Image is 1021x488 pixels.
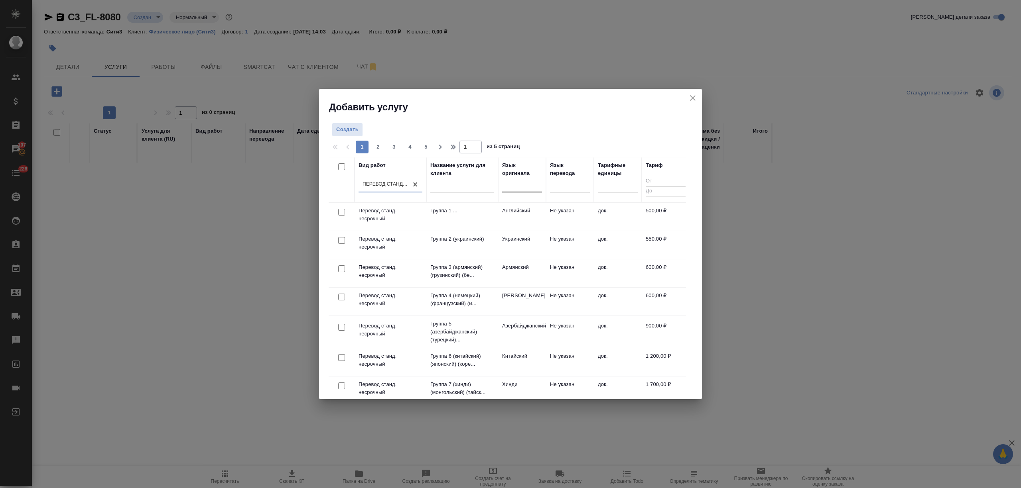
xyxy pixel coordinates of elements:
td: док. [594,259,642,287]
td: Не указан [546,318,594,346]
td: Не указан [546,231,594,259]
td: док. [594,348,642,376]
td: Азербайджанский [498,318,546,346]
input: От [646,176,686,186]
td: 600,00 ₽ [642,259,690,287]
span: 4 [404,143,416,151]
div: Перевод станд. несрочный [363,181,409,188]
button: 3 [388,141,400,153]
td: 550,00 ₽ [642,231,690,259]
td: Не указан [546,288,594,316]
p: Перевод станд. несрочный [359,292,422,308]
td: Не указан [546,259,594,287]
div: Название услуги для клиента [430,161,494,177]
td: 600,00 ₽ [642,288,690,316]
button: 2 [372,141,384,153]
td: Хинди [498,376,546,404]
p: Группа 1 ... [430,207,494,215]
button: 4 [404,141,416,153]
td: 1 200,00 ₽ [642,348,690,376]
td: Украинский [498,231,546,259]
div: Тариф [646,161,663,169]
td: док. [594,203,642,231]
td: док. [594,231,642,259]
p: Группа 4 (немецкий) (французский) (и... [430,292,494,308]
td: [PERSON_NAME] [498,288,546,316]
td: док. [594,376,642,404]
p: Перевод станд. несрочный [359,235,422,251]
td: док. [594,288,642,316]
span: Создать [336,125,359,134]
p: Группа 2 (украинский) [430,235,494,243]
div: Язык перевода [550,161,590,177]
td: Не указан [546,203,594,231]
td: 1 700,00 ₽ [642,376,690,404]
td: Английский [498,203,546,231]
h2: Добавить услугу [329,101,702,114]
button: close [687,92,699,104]
td: 900,00 ₽ [642,318,690,346]
p: Перевод станд. несрочный [359,352,422,368]
button: Создать [332,123,363,137]
button: 5 [420,141,432,153]
td: Не указан [546,348,594,376]
p: Группа 5 (азербайджанский) (турецкий)... [430,320,494,344]
td: док. [594,318,642,346]
p: Перевод станд. несрочный [359,322,422,338]
span: 3 [388,143,400,151]
span: 5 [420,143,432,151]
td: Китайский [498,348,546,376]
div: Тарифные единицы [598,161,638,177]
p: Группа 3 (армянский) (грузинский) (бе... [430,263,494,279]
td: 500,00 ₽ [642,203,690,231]
div: Язык оригинала [502,161,542,177]
p: Группа 6 (китайский) (японский) (коре... [430,352,494,368]
span: из 5 страниц [487,142,520,153]
p: Перевод станд. несрочный [359,207,422,223]
p: Перевод станд. несрочный [359,263,422,279]
p: Группа 7 (хинди) (монгольский) (тайск... [430,380,494,396]
td: Не указан [546,376,594,404]
input: До [646,186,686,196]
div: Вид работ [359,161,386,169]
span: 2 [372,143,384,151]
td: Армянский [498,259,546,287]
p: Перевод станд. несрочный [359,380,422,396]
